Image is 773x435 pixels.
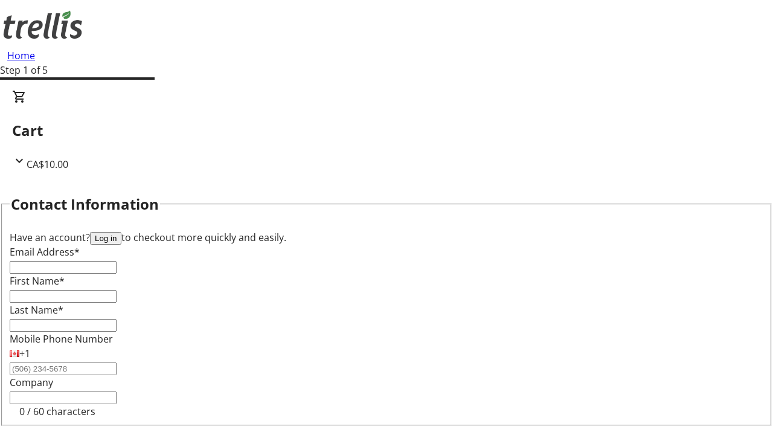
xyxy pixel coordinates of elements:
tr-character-limit: 0 / 60 characters [19,405,95,418]
input: (506) 234-5678 [10,362,117,375]
label: Mobile Phone Number [10,332,113,346]
h2: Cart [12,120,761,141]
label: Company [10,376,53,389]
label: Last Name* [10,303,63,317]
label: First Name* [10,274,65,288]
span: CA$10.00 [27,158,68,171]
button: Log in [90,232,121,245]
div: Have an account? to checkout more quickly and easily. [10,230,763,245]
h2: Contact Information [11,193,159,215]
label: Email Address* [10,245,80,259]
div: CartCA$10.00 [12,89,761,172]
